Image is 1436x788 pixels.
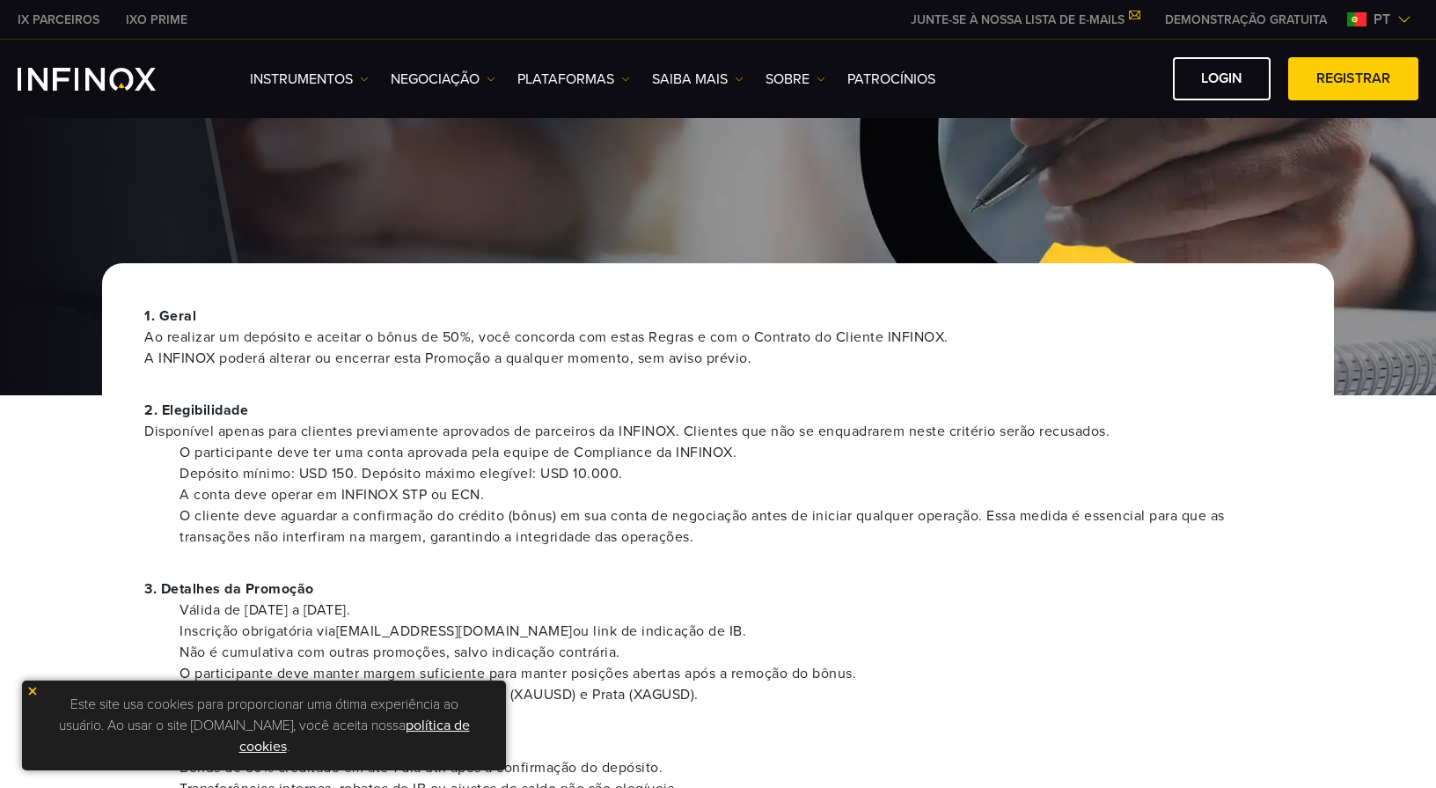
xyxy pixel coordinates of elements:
p: 4. Crédito de Bônus [144,736,1292,757]
a: PLATAFORMAS [517,69,630,90]
a: Instrumentos [250,69,369,90]
a: Saiba mais [652,69,744,90]
li: Instrumentos elegíveis: pares de Forex CFD, Ouro (XAUUSD) e Prata (XAGUSD). [179,684,1292,705]
li: O cliente deve aguardar a confirmação do crédito (bônus) em sua conta de negociação antes de inic... [179,505,1292,548]
li: Inscrição obrigatória via [EMAIL_ADDRESS][DOMAIN_NAME] ou link de indicação de IB. [179,621,1292,642]
a: Login [1173,57,1271,100]
li: Não é cumulativa com outras promoções, salvo indicação contrária. [179,642,1292,663]
a: INFINOX Logo [18,68,197,91]
img: yellow close icon [26,685,39,697]
a: Patrocínios [847,69,935,90]
a: NEGOCIAÇÃO [391,69,495,90]
li: O participante deve ter uma conta aprovada pela equipe de Compliance da INFINOX. [179,442,1292,463]
a: JUNTE-SE À NOSSA LISTA DE E-MAILS [897,12,1152,27]
p: Este site usa cookies para proporcionar uma ótima experiência ao usuário. Ao usar o site [DOMAIN_... [31,689,497,762]
a: INFINOX [113,11,201,29]
li: Bônus de 50% creditado em até 1 dia útil após a confirmação do depósito. [179,757,1292,778]
li: O participante deve manter margem suficiente para manter posições abertas após a remoção do bônus. [179,663,1292,684]
p: 3. Detalhes da Promoção [144,578,1292,600]
p: 1. Geral [144,306,1292,369]
a: INFINOX MENU [1152,11,1340,29]
li: Depósito mínimo: USD 150. Depósito máximo elegível: USD 10.000. [179,463,1292,484]
a: SOBRE [766,69,825,90]
li: A conta deve operar em INFINOX STP ou ECN. [179,484,1292,505]
a: INFINOX [4,11,113,29]
span: Disponível apenas para clientes previamente aprovados de parceiros da INFINOX. Clientes que não s... [144,421,1292,442]
li: Válida de [DATE] a [DATE]. [179,600,1292,621]
a: Registrar [1288,57,1418,100]
span: pt [1366,9,1397,30]
p: 2. Elegibilidade [144,400,1292,442]
span: Ao realizar um depósito e aceitar o bônus de 50%, você concorda com estas Regras e com o Contrato... [144,327,1292,369]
